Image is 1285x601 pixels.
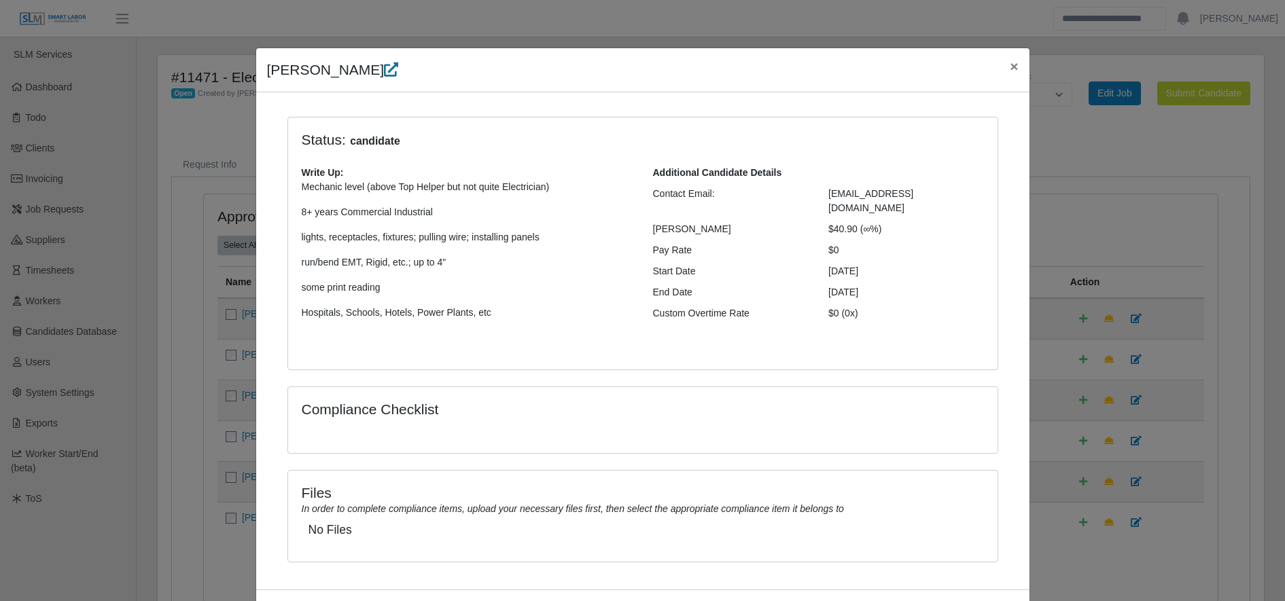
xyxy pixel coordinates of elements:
[653,167,782,178] b: Additional Candidate Details
[828,188,913,213] span: [EMAIL_ADDRESS][DOMAIN_NAME]
[302,280,633,295] p: some print reading
[302,180,633,194] p: Mechanic level (above Top Helper but not quite Electrician)
[302,167,344,178] b: Write Up:
[302,255,633,270] p: run/bend EMT, Rigid, etc.; up to 4"
[818,243,994,257] div: $0
[302,205,633,219] p: 8+ years Commercial Industrial
[643,243,819,257] div: Pay Rate
[302,131,809,149] h4: Status:
[828,308,858,318] span: $0 (0x)
[309,523,977,537] h5: No Files
[828,287,858,297] span: [DATE]
[643,187,819,215] div: Contact Email:
[302,230,633,244] p: lights, receptacles, fixtures; pulling wire; installing panels
[818,222,994,236] div: $40.90 (∞%)
[302,306,633,320] p: Hospitals, Schools, Hotels, Power Plants, etc
[302,484,984,501] h4: Files
[643,264,819,278] div: Start Date
[999,48,1029,84] button: Close
[643,285,819,299] div: End Date
[1010,58,1018,74] span: ×
[302,401,750,418] h4: Compliance Checklist
[643,222,819,236] div: [PERSON_NAME]
[302,503,844,514] i: In order to complete compliance items, upload your necessary files first, then select the appropr...
[346,133,404,149] span: candidate
[267,59,399,81] h4: [PERSON_NAME]
[818,264,994,278] div: [DATE]
[643,306,819,321] div: Custom Overtime Rate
